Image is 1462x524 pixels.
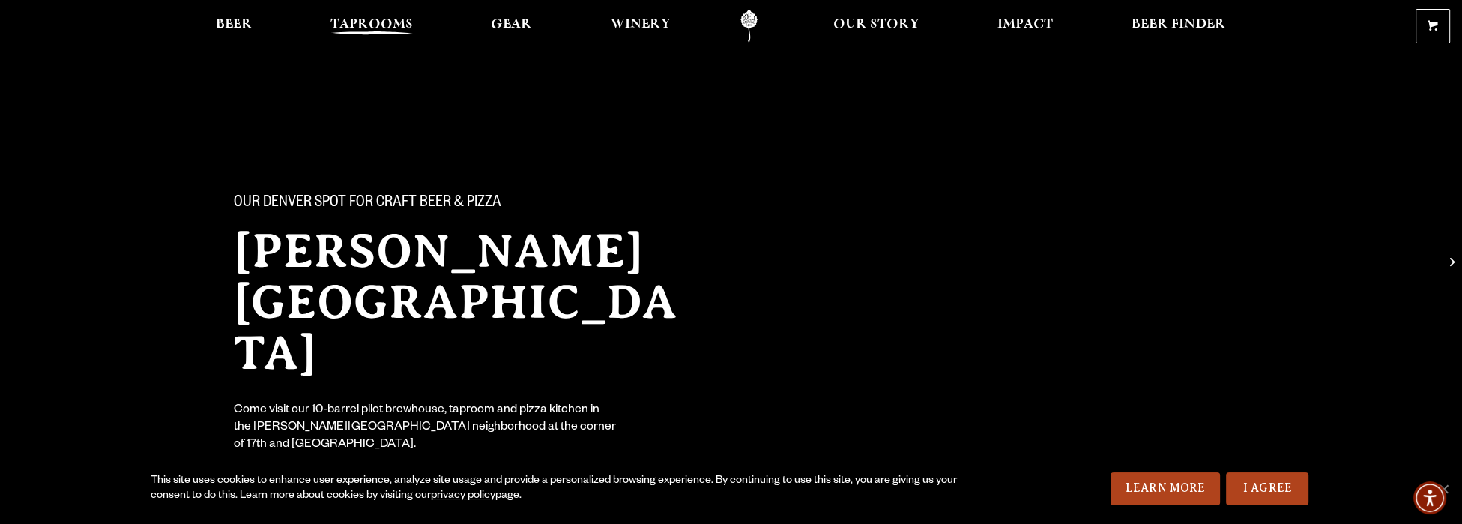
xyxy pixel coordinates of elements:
a: Winery [601,10,680,43]
span: Beer Finder [1131,19,1225,31]
a: Taprooms [321,10,423,43]
span: Impact [997,19,1053,31]
div: This site uses cookies to enhance user experience, analyze site usage and provide a personalized ... [151,474,983,504]
div: Come visit our 10-barrel pilot brewhouse, taproom and pizza kitchen in the [PERSON_NAME][GEOGRAPH... [234,403,617,454]
div: Accessibility Menu [1413,481,1446,514]
a: Beer Finder [1121,10,1235,43]
a: Our Story [824,10,929,43]
span: Beer [216,19,253,31]
a: Gear [481,10,542,43]
a: Odell Home [721,10,777,43]
a: Beer [206,10,262,43]
h2: [PERSON_NAME][GEOGRAPHIC_DATA] [234,226,701,379]
a: privacy policy [431,490,495,502]
span: Gear [491,19,532,31]
span: Our Denver spot for craft beer & pizza [234,194,501,214]
a: Learn More [1111,472,1221,505]
span: Taprooms [330,19,413,31]
span: Winery [611,19,671,31]
span: Our Story [833,19,919,31]
a: Impact [988,10,1063,43]
a: I Agree [1226,472,1308,505]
